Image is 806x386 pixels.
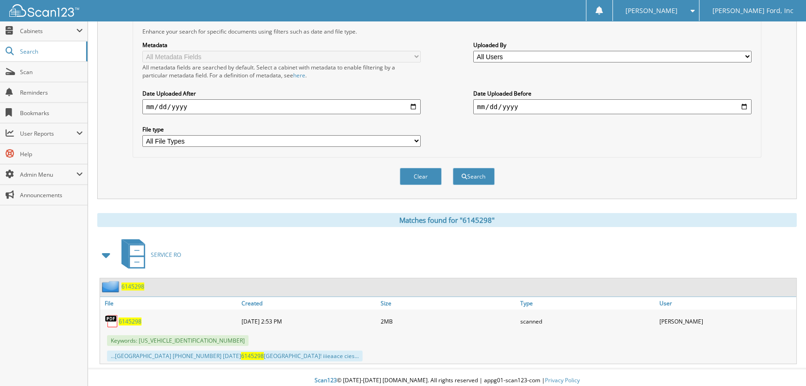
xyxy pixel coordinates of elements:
div: scanned [518,312,657,331]
span: Cabinets [20,27,76,35]
label: Metadata [142,41,421,49]
a: Created [239,297,378,310]
div: Enhance your search for specific documents using filters such as date and file type. [138,28,756,35]
div: 2MB [378,312,517,331]
a: SERVICE RO [116,236,181,273]
span: [PERSON_NAME] Ford, Inc [712,8,793,14]
label: Date Uploaded After [142,90,421,97]
div: [DATE] 2:53 PM [239,312,378,331]
a: 6145298 [119,317,141,325]
img: PDF.png [105,314,119,328]
div: ...[GEOGRAPHIC_DATA] [PHONE_NUMBER] [DATE] [GEOGRAPHIC_DATA]! iiieaace cies... [107,351,363,361]
label: Date Uploaded Before [473,90,752,97]
a: 6145298 [121,283,144,290]
button: Clear [400,168,442,185]
span: User Reports [20,130,76,138]
button: Search [453,168,495,185]
span: Search [20,48,81,55]
span: Reminders [20,89,83,96]
a: here [293,71,305,79]
div: All metadata fields are searched by default. Select a cabinet with metadata to enable filtering b... [142,63,421,79]
a: Privacy Policy [545,376,580,384]
a: Type [518,297,657,310]
a: Size [378,297,517,310]
span: [PERSON_NAME] [625,8,678,14]
iframe: Chat Widget [759,341,806,386]
div: [PERSON_NAME] [657,312,796,331]
div: Matches found for "6145298" [97,213,797,227]
label: Uploaded By [473,41,752,49]
span: Admin Menu [20,171,76,179]
span: Scan [20,68,83,76]
span: Scan123 [315,376,337,384]
label: File type [142,125,421,133]
span: Announcements [20,191,83,199]
img: folder2.png [102,281,121,292]
a: File [100,297,239,310]
span: Keywords: [US_VEHICLE_IDENTIFICATION_NUMBER] [107,335,249,346]
input: end [473,99,752,114]
span: Bookmarks [20,109,83,117]
span: Help [20,150,83,158]
a: User [657,297,796,310]
span: 6145298 [241,352,264,360]
span: SERVICE RO [151,251,181,259]
input: start [142,99,421,114]
img: scan123-logo-white.svg [9,4,79,17]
